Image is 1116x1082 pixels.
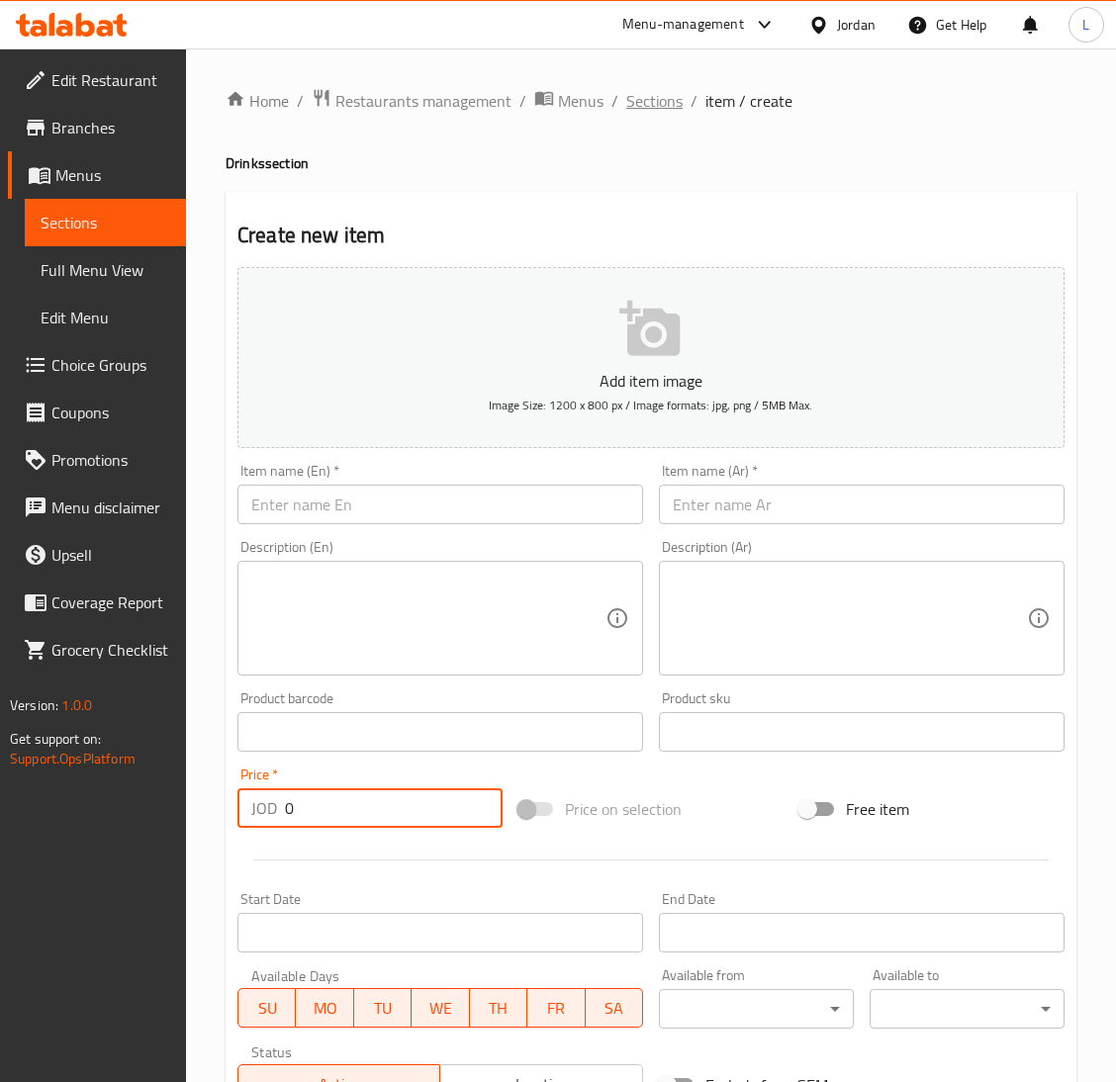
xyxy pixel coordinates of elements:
span: WE [419,994,461,1023]
li: / [297,89,304,113]
a: Grocery Checklist [8,626,186,674]
a: Promotions [8,436,186,484]
span: Coupons [51,401,170,424]
span: Get support on: [10,726,101,752]
span: Choice Groups [51,353,170,377]
button: MO [296,988,353,1028]
li: / [519,89,526,113]
span: L [1082,14,1089,36]
span: SU [246,994,288,1023]
span: Promotions [51,448,170,472]
div: Menu-management [622,13,744,37]
button: Add item imageImage Size: 1200 x 800 px / Image formats: jpg, png / 5MB Max. [237,267,1065,448]
h4: Drinks section [226,153,1076,173]
span: Full Menu View [41,258,170,282]
a: Sections [626,89,683,113]
a: Support.OpsPlatform [10,746,136,771]
span: Price on selection [565,797,682,821]
a: Coverage Report [8,579,186,626]
span: item / create [705,89,792,113]
a: Menus [8,151,186,199]
a: Choice Groups [8,341,186,389]
input: Enter name Ar [659,485,1065,524]
nav: breadcrumb [226,88,1076,114]
span: MO [304,994,345,1023]
li: / [691,89,697,113]
span: 1.0.0 [61,692,92,718]
a: Menu disclaimer [8,484,186,531]
button: FR [527,988,585,1028]
div: ​ [659,989,854,1029]
span: Sections [41,211,170,234]
a: Edit Restaurant [8,56,186,104]
button: SU [237,988,296,1028]
span: Coverage Report [51,590,170,614]
span: Menu disclaimer [51,496,170,519]
input: Please enter product barcode [237,712,643,752]
input: Please enter price [285,788,503,828]
span: Menus [55,163,170,187]
div: ​ [870,989,1065,1029]
a: Upsell [8,531,186,579]
span: Upsell [51,543,170,567]
input: Enter name En [237,485,643,524]
a: Menus [534,88,604,114]
span: Version: [10,692,58,718]
a: Branches [8,104,186,151]
span: TU [362,994,404,1023]
span: Free item [846,797,909,821]
a: Sections [25,199,186,246]
span: SA [594,994,635,1023]
span: FR [535,994,577,1023]
span: Grocery Checklist [51,638,170,662]
button: SA [586,988,643,1028]
a: Home [226,89,289,113]
div: Jordan [837,14,876,36]
span: Edit Restaurant [51,68,170,92]
a: Full Menu View [25,246,186,294]
input: Please enter product sku [659,712,1065,752]
a: Coupons [8,389,186,436]
span: Branches [51,116,170,139]
a: Edit Menu [25,294,186,341]
button: TU [354,988,412,1028]
button: WE [412,988,469,1028]
span: Restaurants management [335,89,511,113]
li: / [611,89,618,113]
span: TH [478,994,519,1023]
span: Image Size: 1200 x 800 px / Image formats: jpg, png / 5MB Max. [489,394,812,416]
span: Menus [558,89,604,113]
button: TH [470,988,527,1028]
span: Edit Menu [41,306,170,329]
h2: Create new item [237,221,1065,250]
p: Add item image [268,369,1034,393]
p: JOD [251,796,277,820]
a: Restaurants management [312,88,511,114]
